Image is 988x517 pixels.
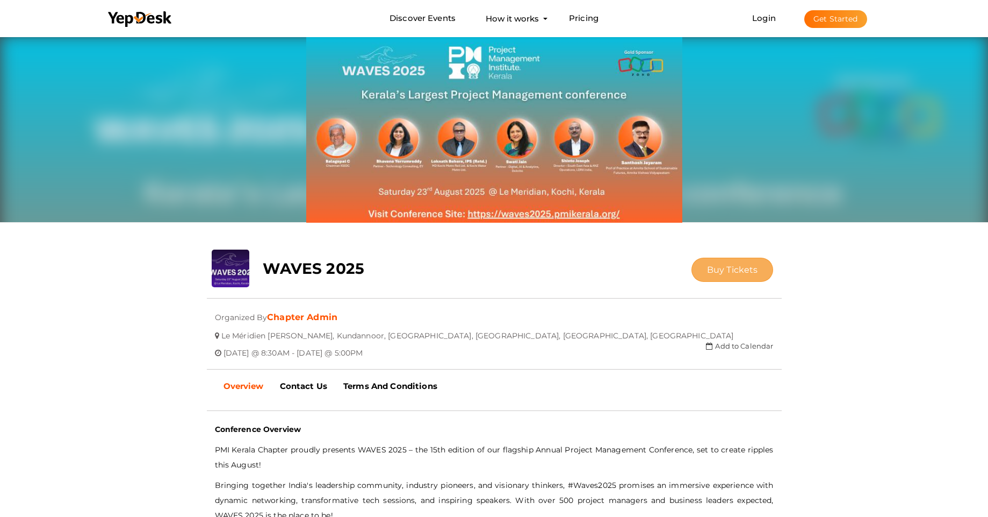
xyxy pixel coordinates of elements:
b: Overview [223,381,264,391]
a: Chapter Admin [267,312,337,322]
a: Pricing [569,9,598,29]
a: Login [752,13,776,23]
button: How it works [482,9,542,29]
button: Get Started [804,10,867,28]
span: Organized By [215,304,268,322]
b: Terms And Conditions [343,381,437,391]
img: S4WQAGVX_small.jpeg [212,250,249,287]
b: WAVES 2025 [263,259,364,278]
a: Add to Calendar [706,342,773,350]
b: Contact Us [280,381,327,391]
span: [DATE] @ 8:30AM - [DATE] @ 5:00PM [223,340,363,358]
a: Overview [215,373,272,400]
a: Discover Events [390,9,456,29]
b: Conference Overview [215,424,301,434]
span: Le Méridien [PERSON_NAME], Kundannoor, [GEOGRAPHIC_DATA], [GEOGRAPHIC_DATA], [GEOGRAPHIC_DATA], [... [221,323,734,341]
a: Contact Us [272,373,335,400]
img: Y7SBNG3Z_normal.png [306,34,682,223]
a: Terms And Conditions [335,373,445,400]
span: Buy Tickets [707,265,758,275]
button: Buy Tickets [691,258,774,282]
p: PMI Kerala Chapter proudly presents WAVES 2025 – the 15th edition of our flagship Annual Project ... [215,442,774,472]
